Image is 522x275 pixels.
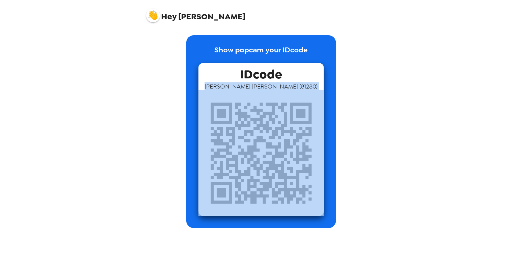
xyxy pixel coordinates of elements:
[214,44,308,63] p: Show popcam your IDcode
[240,63,282,82] span: IDcode
[146,9,160,22] img: profile pic
[198,90,324,216] img: qr code
[161,11,177,22] span: Hey
[205,82,317,90] span: [PERSON_NAME] [PERSON_NAME] ( 81280 )
[146,6,246,21] span: [PERSON_NAME]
